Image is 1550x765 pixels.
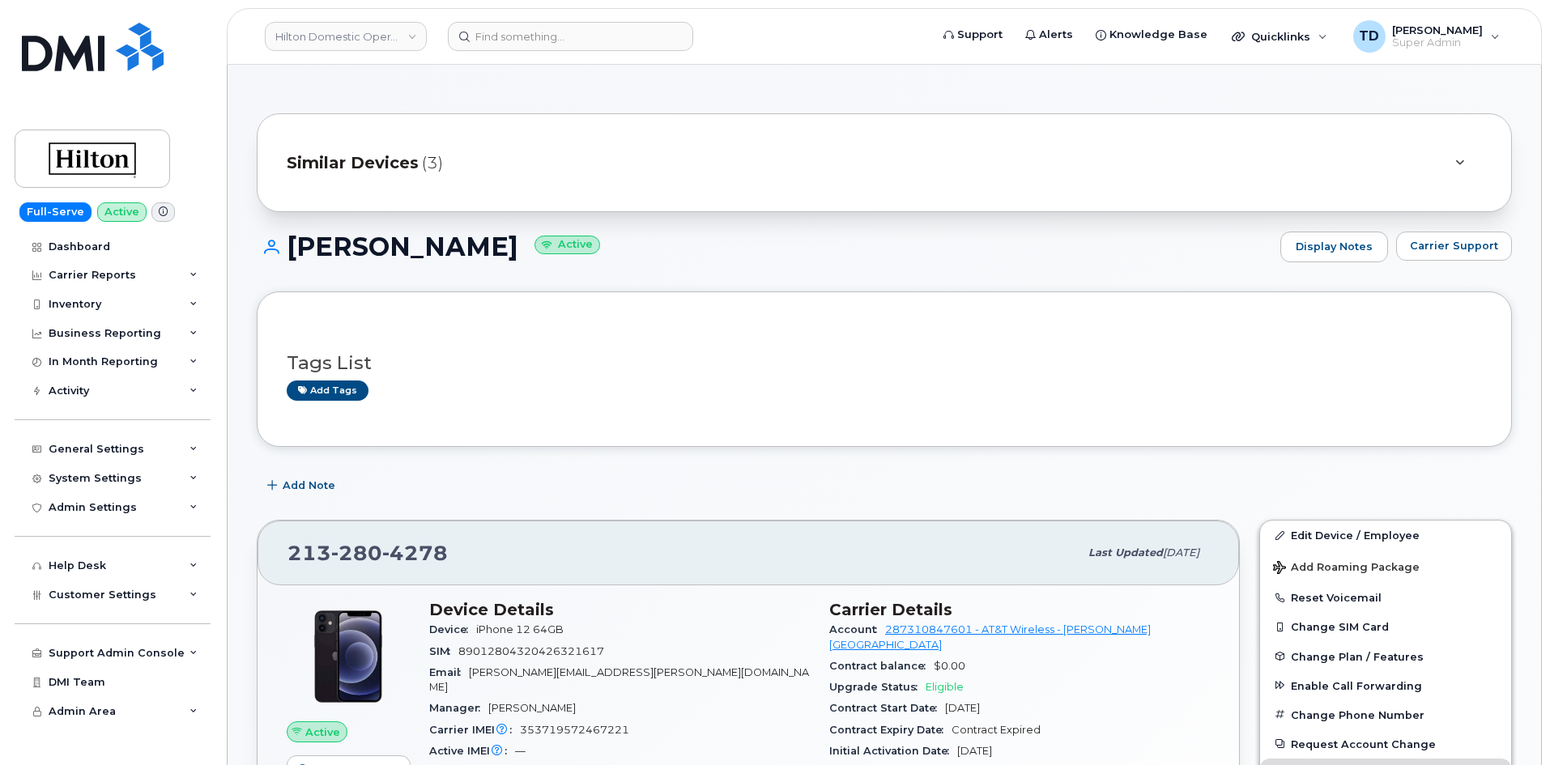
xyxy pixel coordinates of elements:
a: Edit Device / Employee [1260,521,1511,550]
span: Account [829,623,885,635]
span: Contract Expiry Date [829,724,952,736]
span: [DATE] [957,745,992,757]
span: Similar Devices [287,151,419,175]
span: 280 [331,541,382,565]
span: Change Plan / Features [1291,650,1424,662]
span: Carrier Support [1410,238,1498,253]
span: Add Roaming Package [1273,561,1420,576]
span: $0.00 [934,660,965,672]
span: 4278 [382,541,448,565]
h3: Tags List [287,353,1482,373]
span: Active [305,725,340,740]
span: Initial Activation Date [829,745,957,757]
span: (3) [422,151,443,175]
span: 213 [287,541,448,565]
h1: [PERSON_NAME] [257,232,1272,261]
button: Add Note [257,471,349,500]
button: Change Plan / Features [1260,642,1511,671]
small: Active [534,236,600,254]
button: Change Phone Number [1260,700,1511,729]
iframe: Messenger Launcher [1480,695,1538,753]
span: SIM [429,645,458,657]
span: iPhone 12 64GB [476,623,564,635]
button: Reset Voicemail [1260,583,1511,612]
span: Add Note [283,478,335,493]
span: Enable Call Forwarding [1291,679,1422,691]
h3: Device Details [429,600,810,619]
button: Request Account Change [1260,729,1511,759]
span: 353719572467221 [520,724,629,736]
span: [PERSON_NAME] [488,702,576,714]
span: Contract Expired [952,724,1041,736]
span: 89012804320426321617 [458,645,604,657]
button: Add Roaming Package [1260,550,1511,583]
span: Last updated [1088,546,1163,559]
a: Display Notes [1280,232,1388,262]
h3: Carrier Details [829,600,1210,619]
span: Upgrade Status [829,681,926,693]
span: [DATE] [945,702,980,714]
span: Eligible [926,681,964,693]
button: Change SIM Card [1260,612,1511,641]
a: 287310847601 - AT&T Wireless - [PERSON_NAME] [GEOGRAPHIC_DATA] [829,623,1151,650]
button: Carrier Support [1396,232,1512,261]
span: [PERSON_NAME][EMAIL_ADDRESS][PERSON_NAME][DOMAIN_NAME] [429,666,809,693]
a: Add tags [287,380,368,401]
span: [DATE] [1163,546,1199,559]
span: Active IMEI [429,745,515,757]
span: Contract balance [829,660,934,672]
span: Device [429,623,476,635]
span: Email [429,666,469,678]
button: Enable Call Forwarding [1260,671,1511,700]
img: iPhone_12.jpg [300,608,397,705]
span: — [515,745,526,757]
span: Carrier IMEI [429,724,520,736]
span: Manager [429,702,488,714]
span: Contract Start Date [829,702,945,714]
